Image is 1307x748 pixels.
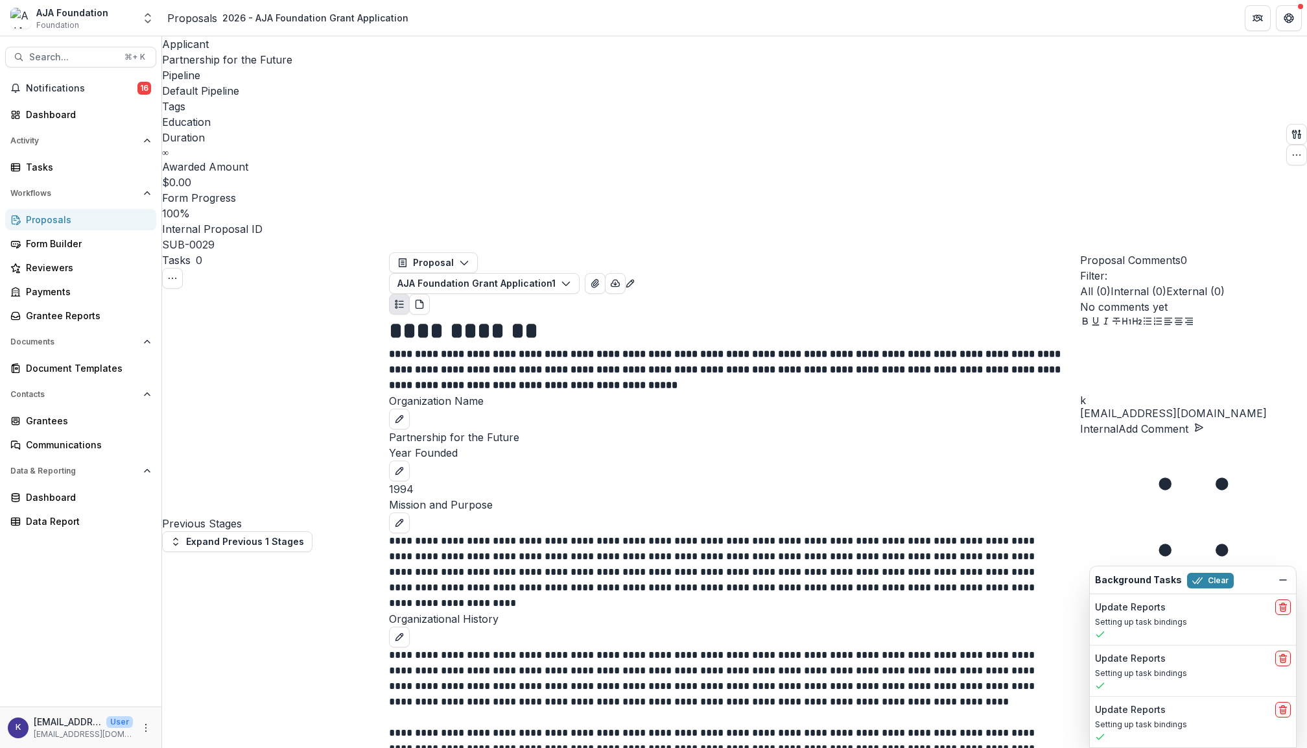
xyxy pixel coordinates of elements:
[1166,285,1225,298] span: External ( 0 )
[5,332,156,352] button: Open Documents
[10,189,138,198] span: Workflows
[5,461,156,481] button: Open Data & Reporting
[5,357,156,379] a: Document Templates
[162,115,211,128] span: Education
[10,466,138,476] span: Data & Reporting
[1142,315,1153,330] button: Bullet List
[1095,668,1291,679] p: Setting up task bindings
[1153,315,1163,330] button: Ordered List
[1080,285,1111,298] span: All ( 0 )
[585,273,606,294] button: View Attached Files
[5,281,156,302] a: Payments
[162,53,292,66] a: Partnership for the Future
[26,83,137,94] span: Notifications
[5,410,156,431] a: Grantees
[29,52,117,63] span: Search...
[625,274,635,290] button: Edit as form
[389,497,1080,513] p: Mission and Purpose
[1080,395,1307,405] div: kjarrett@ajafoundation.org
[162,252,191,268] h3: Tasks
[409,294,430,315] button: PDF view
[1080,252,1187,268] button: Proposal Comments
[1111,315,1122,330] button: Strike
[5,104,156,125] a: Dashboard
[5,78,156,99] button: Notifications16
[1275,572,1291,588] button: Dismiss
[389,481,1080,497] p: 1994
[1181,254,1187,267] span: 0
[1095,602,1166,613] h2: Update Reports
[26,361,146,375] div: Document Templates
[162,531,312,552] button: Expand Previous 1 Stages
[5,487,156,508] a: Dashboard
[5,183,156,204] button: Open Workflows
[10,8,31,29] img: AJA Foundation
[1095,719,1291,730] p: Setting up task bindings
[1122,315,1132,330] button: Heading 1
[389,627,410,647] button: edit
[5,233,156,254] a: Form Builder
[162,83,239,99] p: Default Pipeline
[26,414,146,428] div: Grantees
[106,716,133,728] p: User
[1111,285,1166,298] span: Internal ( 0 )
[36,6,108,19] div: AJA Foundation
[1080,268,1307,284] p: Filter:
[389,611,1080,627] p: Organizational History
[389,445,1080,461] p: Year Founded
[5,305,156,326] a: Grantee Reports
[1080,299,1307,315] p: No comments yet
[139,5,157,31] button: Open entity switcher
[389,273,580,294] button: AJA Foundation Grant Application1
[26,285,146,298] div: Payments
[1095,575,1182,586] h2: Background Tasks
[26,160,146,174] div: Tasks
[122,50,148,64] div: ⌘ + K
[167,8,414,27] nav: breadcrumb
[138,720,154,736] button: More
[196,254,202,267] span: 0
[5,130,156,151] button: Open Activity
[5,384,156,405] button: Open Contacts
[162,175,191,190] p: $0.00
[26,438,146,452] div: Communications
[5,156,156,178] a: Tasks
[1101,315,1111,330] button: Italicize
[162,237,215,252] p: SUB-0029
[1132,315,1142,330] button: Heading 2
[34,729,133,740] p: [EMAIL_ADDRESS][DOMAIN_NAME]
[162,159,292,175] p: Awarded Amount
[26,490,146,504] div: Dashboard
[26,309,146,322] div: Grantee Reports
[1163,315,1173,330] button: Align Left
[162,145,169,159] p: ∞
[389,393,1080,409] p: Organization Name
[1173,315,1184,330] button: Align Center
[26,213,146,226] div: Proposals
[5,434,156,455] a: Communications
[5,511,156,532] a: Data Report
[26,261,146,274] div: Reviewers
[162,268,183,289] button: Toggle View Cancelled Tasks
[1095,705,1166,716] h2: Update Reports
[16,723,21,732] div: kjarrett@ajafoundation.org
[389,461,410,481] button: edit
[36,19,79,31] span: Foundation
[1095,616,1291,628] p: Setting up task bindings
[26,237,146,250] div: Form Builder
[1276,5,1302,31] button: Get Help
[162,99,292,114] p: Tags
[222,11,408,25] div: 2026 - AJA Foundation Grant Application
[34,715,101,729] p: [EMAIL_ADDRESS][DOMAIN_NAME]
[1245,5,1271,31] button: Partners
[162,36,292,52] p: Applicant
[389,429,1080,445] p: Partnership for the Future
[1080,421,1118,437] button: Internal
[1275,599,1291,615] button: delete
[26,514,146,528] div: Data Report
[5,209,156,230] a: Proposals
[167,10,217,26] a: Proposals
